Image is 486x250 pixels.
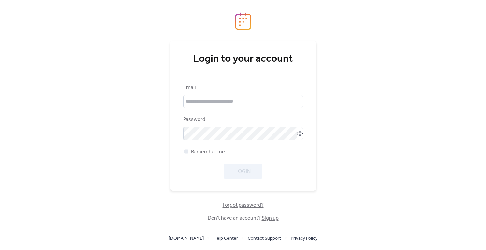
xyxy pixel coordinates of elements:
div: Password [183,116,302,124]
a: Privacy Policy [291,234,317,242]
a: Sign up [262,213,279,223]
a: Help Center [214,234,238,242]
a: Forgot password? [223,203,264,207]
div: Login to your account [183,53,303,66]
a: [DOMAIN_NAME] [169,234,204,242]
div: Email [183,84,302,92]
img: logo [235,12,251,30]
a: Contact Support [248,234,281,242]
span: Don't have an account? [208,214,279,222]
span: Forgot password? [223,201,264,209]
span: Remember me [191,148,225,156]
